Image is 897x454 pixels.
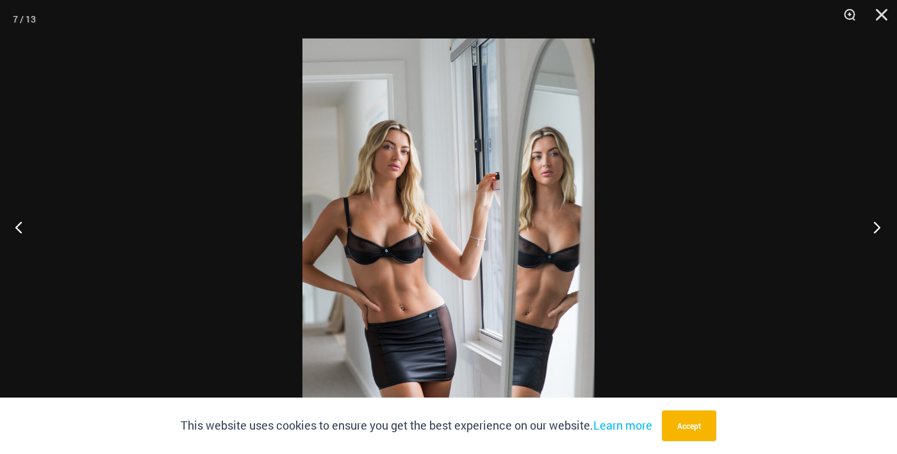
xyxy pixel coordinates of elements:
[181,416,652,435] p: This website uses cookies to ensure you get the best experience on our website.
[662,410,716,441] button: Accept
[593,417,652,433] a: Learn more
[13,10,36,29] div: 7 / 13
[849,195,897,259] button: Next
